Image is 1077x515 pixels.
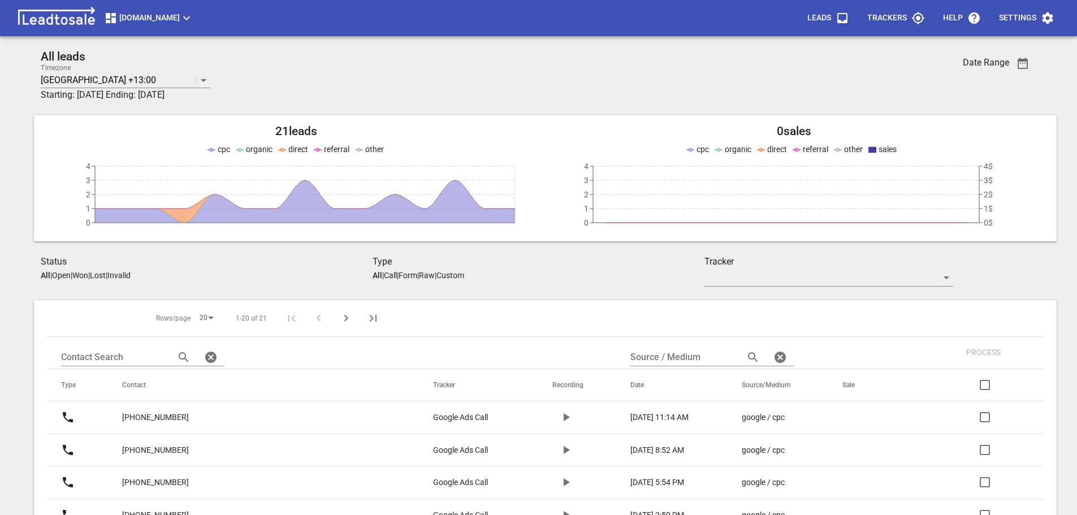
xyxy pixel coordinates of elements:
[384,271,397,280] p: Call
[109,369,419,401] th: Contact
[630,412,697,423] a: [DATE] 11:14 AM
[697,145,709,154] span: cpc
[807,12,831,24] p: Leads
[373,271,382,280] aside: All
[742,412,785,423] p: google / cpc
[844,145,863,154] span: other
[122,404,189,431] a: [PHONE_NUMBER]
[725,145,751,154] span: organic
[433,477,488,488] p: Google Ads Call
[584,204,589,213] tspan: 1
[436,271,464,280] p: Custom
[630,444,697,456] a: [DATE] 8:52 AM
[195,310,218,326] div: 20
[41,271,50,280] aside: All
[41,255,373,269] h3: Status
[630,477,697,488] a: [DATE] 5:54 PM
[984,218,993,227] tspan: 0$
[433,444,508,456] a: Google Ads Call
[417,271,419,280] span: |
[630,477,684,488] p: [DATE] 5:54 PM
[879,145,897,154] span: sales
[433,477,508,488] a: Google Ads Call
[999,12,1036,24] p: Settings
[61,475,75,489] svg: Call
[332,305,360,332] button: Next Page
[61,410,75,424] svg: Call
[399,271,417,280] p: Form
[617,369,728,401] th: Date
[324,145,349,154] span: referral
[742,444,798,456] a: google / cpc
[630,412,689,423] p: [DATE] 11:14 AM
[122,469,189,496] a: [PHONE_NUMBER]
[88,271,90,280] span: |
[984,204,993,213] tspan: 1$
[236,314,267,323] span: 1-20 of 21
[584,190,589,199] tspan: 2
[122,436,189,464] a: [PHONE_NUMBER]
[71,271,72,280] span: |
[963,57,1009,68] h3: Date Range
[546,124,1044,139] h2: 0 sales
[984,176,993,185] tspan: 3$
[365,145,384,154] span: other
[584,176,589,185] tspan: 3
[41,73,156,86] p: [GEOGRAPHIC_DATA] +13:00
[419,271,435,280] p: Raw
[584,218,589,227] tspan: 0
[122,444,189,456] p: [PHONE_NUMBER]
[433,412,508,423] a: Google Ads Call
[41,50,870,64] h2: All leads
[867,12,907,24] p: Trackers
[829,369,944,401] th: Sale
[584,162,589,171] tspan: 4
[288,145,308,154] span: direct
[943,12,963,24] p: Help
[360,305,387,332] button: Last Page
[728,369,829,401] th: Source/Medium
[984,190,993,199] tspan: 2$
[539,369,616,401] th: Recording
[100,7,198,29] button: [DOMAIN_NAME]
[41,64,71,71] label: Timezone
[433,412,488,423] p: Google Ads Call
[41,88,870,102] h3: Starting: [DATE] Ending: [DATE]
[52,271,71,280] p: Open
[433,444,488,456] p: Google Ads Call
[218,145,230,154] span: cpc
[742,444,785,456] p: google / cpc
[104,11,193,25] span: [DOMAIN_NAME]
[86,204,90,213] tspan: 1
[767,145,787,154] span: direct
[61,443,75,457] svg: Call
[86,190,90,199] tspan: 2
[90,271,106,280] p: Lost
[742,477,798,488] a: google / cpc
[106,271,107,280] span: |
[86,176,90,185] tspan: 3
[72,271,88,280] p: Won
[373,255,704,269] h3: Type
[50,271,52,280] span: |
[107,271,131,280] p: Invalid
[803,145,828,154] span: referral
[435,271,436,280] span: |
[984,162,993,171] tspan: 4$
[1009,50,1036,77] button: Date Range
[47,124,546,139] h2: 21 leads
[246,145,273,154] span: organic
[397,271,399,280] span: |
[419,369,539,401] th: Tracker
[630,444,684,456] p: [DATE] 8:52 AM
[122,412,189,423] p: [PHONE_NUMBER]
[86,162,90,171] tspan: 4
[122,477,189,488] p: [PHONE_NUMBER]
[382,271,384,280] span: |
[86,218,90,227] tspan: 0
[742,477,785,488] p: google / cpc
[156,314,191,323] span: Rows/page
[47,369,109,401] th: Type
[14,7,100,29] img: logo
[742,412,798,423] a: google / cpc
